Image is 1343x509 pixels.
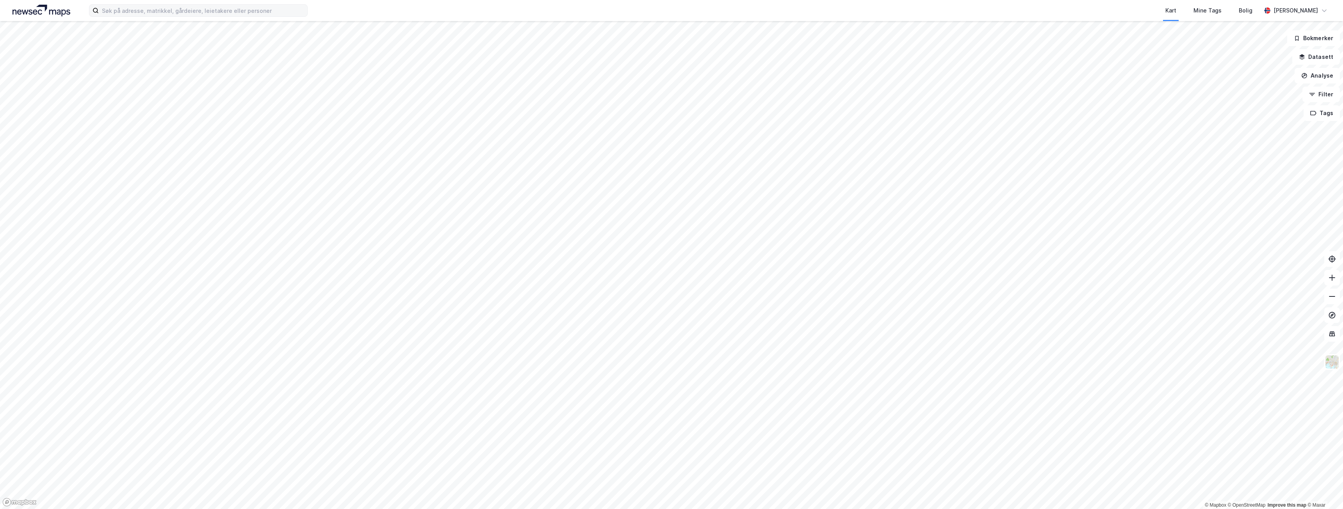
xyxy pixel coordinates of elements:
[99,5,307,16] input: Søk på adresse, matrikkel, gårdeiere, leietakere eller personer
[1274,6,1318,15] div: [PERSON_NAME]
[12,5,70,16] img: logo.a4113a55bc3d86da70a041830d287a7e.svg
[1304,472,1343,509] iframe: Chat Widget
[1165,6,1176,15] div: Kart
[1193,6,1222,15] div: Mine Tags
[1304,472,1343,509] div: Kontrollprogram for chat
[1239,6,1252,15] div: Bolig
